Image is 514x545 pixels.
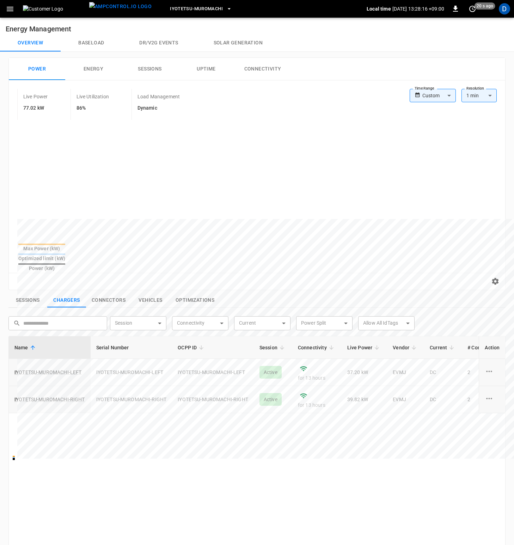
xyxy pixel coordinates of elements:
span: Name [14,343,37,352]
span: Live Power [347,343,382,352]
span: # Connectors [467,343,507,352]
button: show latest sessions [8,293,47,308]
label: Resolution [466,86,484,91]
span: Current [430,343,456,352]
div: charge point options [485,394,500,405]
span: 20 s ago [475,2,495,10]
span: OCPP ID [178,343,206,352]
button: Sessions [122,58,178,80]
button: Uptime [178,58,234,80]
p: Load Management [137,93,180,100]
button: show latest charge points [47,293,86,308]
div: profile-icon [499,3,510,14]
img: ampcontrol.io logo [89,2,152,11]
span: Vendor [393,343,418,352]
span: Iyotetsu-Muromachi [170,5,223,13]
p: Live Power [23,93,48,100]
span: Connectivity [298,343,336,352]
div: 1 min [461,89,497,102]
a: IYOTETSU-MUROMACHI-RIGHT [14,396,85,403]
th: Serial Number [91,336,172,359]
h6: 77.02 kW [23,104,48,112]
button: Connectivity [234,58,291,80]
span: Session [259,343,287,352]
button: Iyotetsu-Muromachi [167,2,235,16]
p: Local time [367,5,391,12]
label: Time Range [415,86,434,91]
p: Live Utilization [77,93,109,100]
img: Customer Logo [23,5,86,12]
button: Power [9,58,65,80]
button: show latest optimizations [170,293,220,308]
a: IYOTETSU-MUROMACHI-LEFT [14,369,81,376]
h6: Dynamic [137,104,180,112]
div: Custom [422,89,456,102]
button: show latest vehicles [131,293,170,308]
button: set refresh interval [467,3,478,14]
button: Dr/V2G events [122,35,196,51]
button: Baseload [61,35,122,51]
button: show latest connectors [86,293,131,308]
th: Action [479,336,505,359]
button: Energy [65,58,122,80]
button: Solar generation [196,35,280,51]
div: charge point options [485,367,500,378]
h6: 86% [77,104,109,112]
p: [DATE] 13:28:16 +09:00 [392,5,444,12]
